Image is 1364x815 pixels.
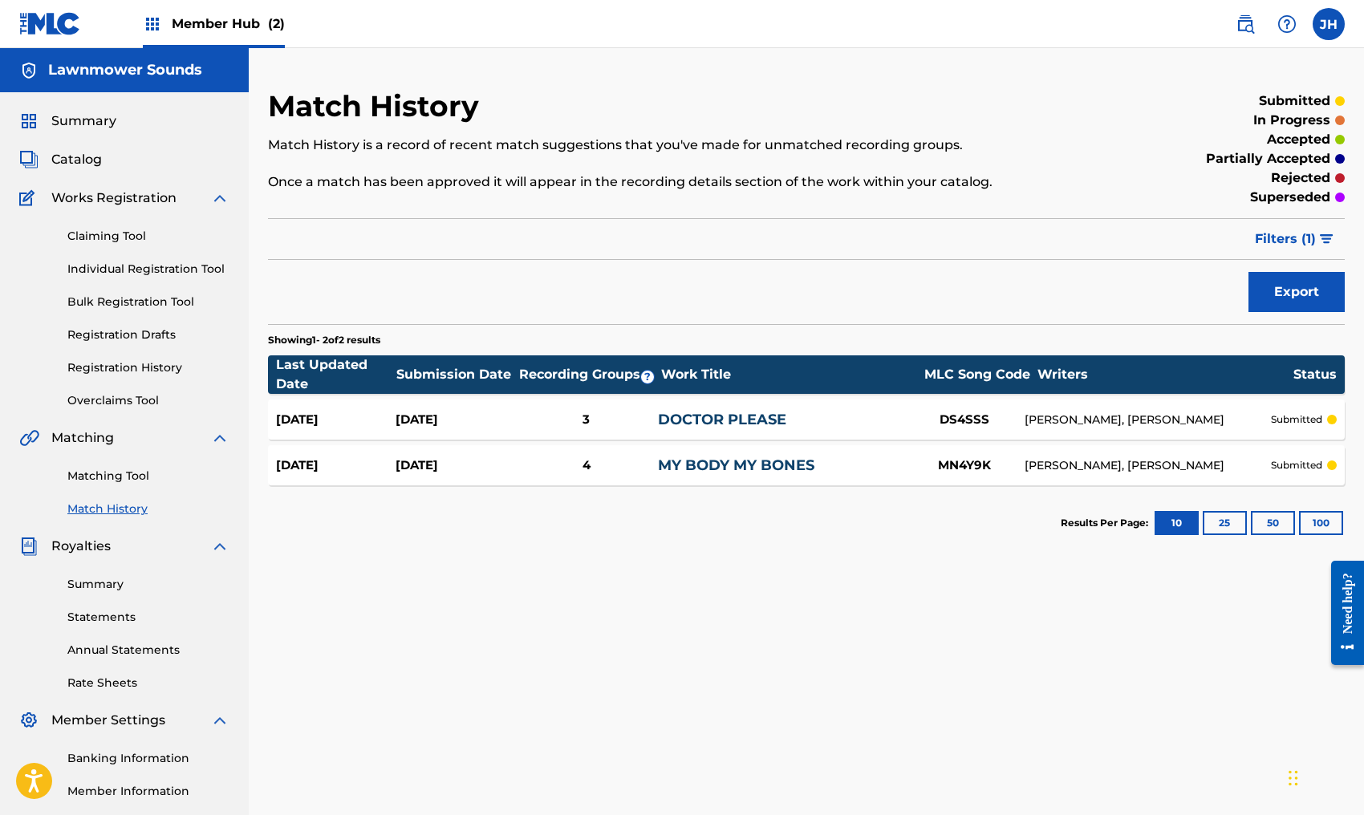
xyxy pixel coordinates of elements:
img: Works Registration [19,189,40,208]
div: [DATE] [396,411,515,429]
a: CatalogCatalog [19,150,102,169]
img: Top Rightsholders [143,14,162,34]
button: Export [1248,272,1345,312]
div: [PERSON_NAME], [PERSON_NAME] [1025,412,1271,428]
img: Summary [19,112,39,131]
p: partially accepted [1206,149,1330,168]
a: Rate Sheets [67,675,229,691]
p: submitted [1271,412,1322,427]
span: Royalties [51,537,111,556]
span: Filters ( 1 ) [1255,229,1316,249]
div: Submission Date [396,365,517,384]
a: Banking Information [67,750,229,767]
a: Registration Drafts [67,326,229,343]
a: Match History [67,501,229,517]
h2: Match History [268,88,487,124]
a: DOCTOR PLEASE [658,411,786,428]
div: 3 [515,411,659,429]
button: 25 [1203,511,1247,535]
span: Member Settings [51,711,165,730]
button: 50 [1251,511,1295,535]
img: Member Settings [19,711,39,730]
span: Works Registration [51,189,177,208]
div: [DATE] [276,411,396,429]
p: submitted [1259,91,1330,111]
iframe: Resource Center [1319,548,1364,677]
a: Public Search [1229,8,1261,40]
p: Showing 1 - 2 of 2 results [268,333,380,347]
div: [DATE] [276,456,396,475]
img: expand [210,189,229,208]
img: filter [1320,234,1334,244]
div: Writers [1037,365,1293,384]
div: Work Title [661,365,917,384]
p: submitted [1271,458,1322,472]
img: search [1236,14,1255,34]
span: ? [641,371,654,383]
h5: Lawnmower Sounds [48,61,202,79]
img: Catalog [19,150,39,169]
a: Member Information [67,783,229,800]
a: SummarySummary [19,112,116,131]
a: Summary [67,576,229,593]
div: DS4SSS [904,411,1025,429]
a: Individual Registration Tool [67,261,229,278]
iframe: Chat Widget [1284,738,1364,815]
div: MLC Song Code [917,365,1037,384]
a: Registration History [67,359,229,376]
div: [PERSON_NAME], [PERSON_NAME] [1025,457,1271,474]
div: 4 [515,456,659,475]
button: 10 [1155,511,1199,535]
div: Last Updated Date [276,355,396,394]
p: superseded [1250,188,1330,207]
img: expand [210,537,229,556]
p: Results Per Page: [1061,516,1152,530]
button: 100 [1299,511,1343,535]
div: MN4Y9K [904,456,1025,475]
img: Accounts [19,61,39,80]
img: expand [210,428,229,448]
p: in progress [1253,111,1330,130]
span: Member Hub [172,14,285,33]
a: Matching Tool [67,468,229,485]
span: Catalog [51,150,102,169]
a: Overclaims Tool [67,392,229,409]
p: rejected [1271,168,1330,188]
p: Once a match has been approved it will appear in the recording details section of the work within... [268,172,1097,192]
p: Match History is a record of recent match suggestions that you've made for unmatched recording gr... [268,136,1097,155]
a: Annual Statements [67,642,229,659]
div: Drag [1289,754,1298,802]
img: MLC Logo [19,12,81,35]
a: MY BODY MY BONES [658,456,814,474]
img: expand [210,711,229,730]
span: Summary [51,112,116,131]
img: Royalties [19,537,39,556]
a: Statements [67,609,229,626]
div: User Menu [1313,8,1345,40]
img: Matching [19,428,39,448]
div: Help [1271,8,1303,40]
p: accepted [1267,130,1330,149]
div: [DATE] [396,456,515,475]
button: Filters (1) [1245,219,1345,259]
span: (2) [268,16,285,31]
a: Claiming Tool [67,228,229,245]
div: Status [1293,365,1337,384]
img: help [1277,14,1297,34]
div: Recording Groups [517,365,661,384]
a: Bulk Registration Tool [67,294,229,310]
span: Matching [51,428,114,448]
